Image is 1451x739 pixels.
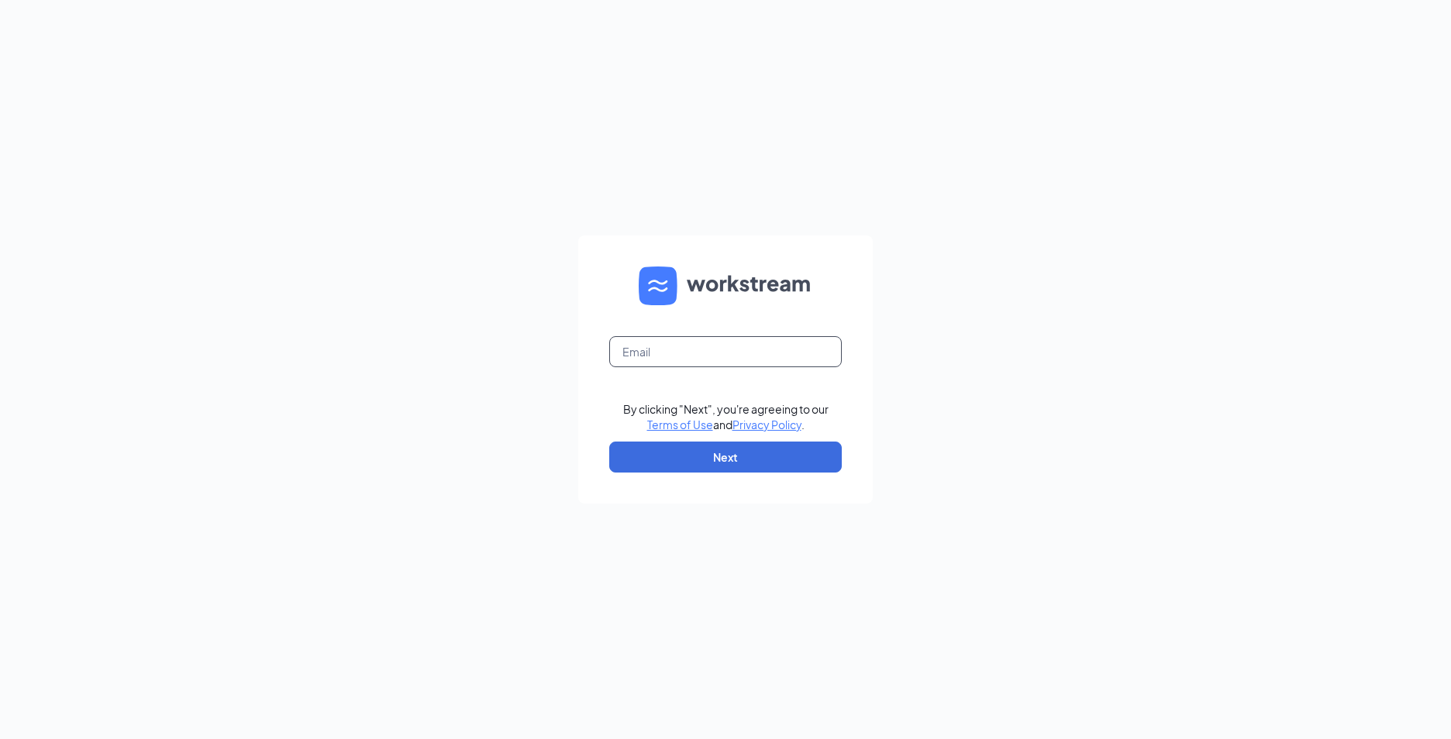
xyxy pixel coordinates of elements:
input: Email [609,336,842,367]
img: WS logo and Workstream text [639,266,812,305]
a: Privacy Policy [732,418,801,431]
a: Terms of Use [647,418,713,431]
div: By clicking "Next", you're agreeing to our and . [623,401,829,432]
button: Next [609,442,842,473]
